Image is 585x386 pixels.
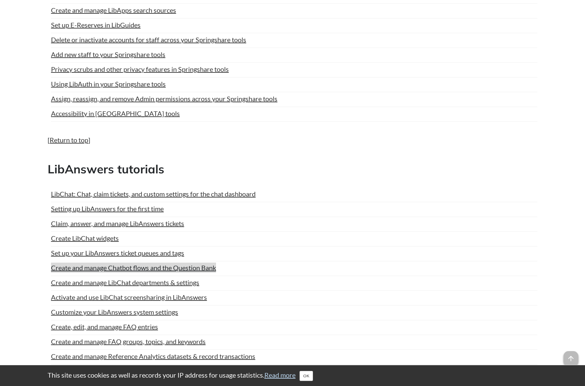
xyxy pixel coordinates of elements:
[51,233,119,243] a: Create LibChat widgets
[51,20,141,30] a: Set up E-Reserves in LibGuides
[51,204,164,214] a: Setting up LibAnswers for the first time
[51,189,256,199] a: LibChat: Chat, claim tickets, and custom settings for the chat dashboard
[51,263,216,273] a: Create and manage Chatbot flows and the Question Bank
[51,35,246,45] a: Delete or inactivate accounts for staff across your Springshare tools
[51,49,165,59] a: Add new staff to your Springshare tools
[51,322,158,332] a: Create, edit, and manage FAQ entries
[300,371,313,381] button: Close
[51,94,277,104] a: Assign, reassign, and remove Admin permissions across your Springshare tools
[51,277,199,287] a: Create and manage LibChat departments & settings
[564,351,578,366] span: arrow_upward
[51,248,184,258] a: Set up your LibAnswers ticket queues and tags
[51,79,166,89] a: Using LibAuth in your Springshare tools
[48,161,537,177] h2: LibAnswers tutorials
[51,336,206,346] a: Create and manage FAQ groups, topics, and keywords
[51,292,207,302] a: Activate and use LibChat screensharing in LibAnswers
[51,351,255,361] a: Create and manage Reference Analytics datasets & record transactions
[51,5,176,15] a: Create and manage LibApps search sources
[51,218,184,228] a: Claim, answer, and manage LibAnswers tickets
[51,64,229,74] a: Privacy scrubs and other privacy features in Springshare tools
[264,371,296,379] a: Read more
[50,136,88,144] a: Return to top
[51,108,180,118] a: Accessibility in [GEOGRAPHIC_DATA] tools
[51,307,178,317] a: Customize your LibAnswers system settings
[564,352,578,360] a: arrow_upward
[48,135,537,145] p: [ ]
[41,370,544,381] div: This site uses cookies as well as records your IP address for usage statistics.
